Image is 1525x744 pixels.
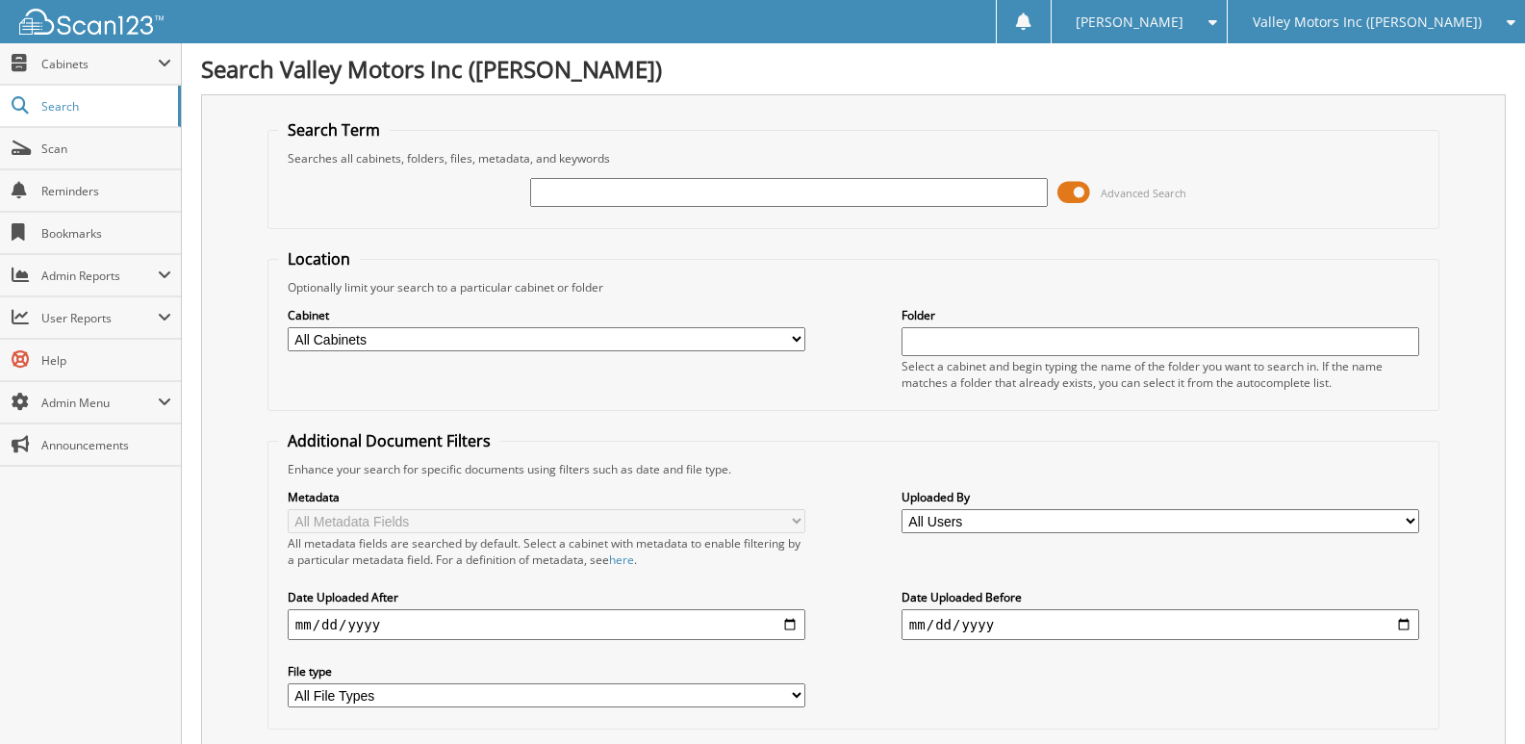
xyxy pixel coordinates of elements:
[41,141,171,157] span: Scan
[41,268,158,284] span: Admin Reports
[278,150,1429,167] div: Searches all cabinets, folders, files, metadata, and keywords
[902,489,1419,505] label: Uploaded By
[41,183,171,199] span: Reminders
[278,248,360,269] legend: Location
[201,53,1506,85] h1: Search Valley Motors Inc ([PERSON_NAME])
[288,307,805,323] label: Cabinet
[1253,16,1482,28] span: Valley Motors Inc ([PERSON_NAME])
[278,279,1429,295] div: Optionally limit your search to a particular cabinet or folder
[288,609,805,640] input: start
[41,98,168,115] span: Search
[902,307,1419,323] label: Folder
[278,119,390,141] legend: Search Term
[41,56,158,72] span: Cabinets
[902,609,1419,640] input: end
[288,589,805,605] label: Date Uploaded After
[41,352,171,369] span: Help
[278,461,1429,477] div: Enhance your search for specific documents using filters such as date and file type.
[1429,652,1525,744] iframe: Chat Widget
[41,310,158,326] span: User Reports
[41,395,158,411] span: Admin Menu
[41,225,171,242] span: Bookmarks
[41,437,171,453] span: Announcements
[288,663,805,680] label: File type
[1101,186,1186,200] span: Advanced Search
[288,489,805,505] label: Metadata
[1076,16,1183,28] span: [PERSON_NAME]
[902,358,1419,391] div: Select a cabinet and begin typing the name of the folder you want to search in. If the name match...
[609,552,634,568] a: here
[278,430,500,451] legend: Additional Document Filters
[902,589,1419,605] label: Date Uploaded Before
[288,535,805,568] div: All metadata fields are searched by default. Select a cabinet with metadata to enable filtering b...
[19,9,164,35] img: scan123-logo-white.svg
